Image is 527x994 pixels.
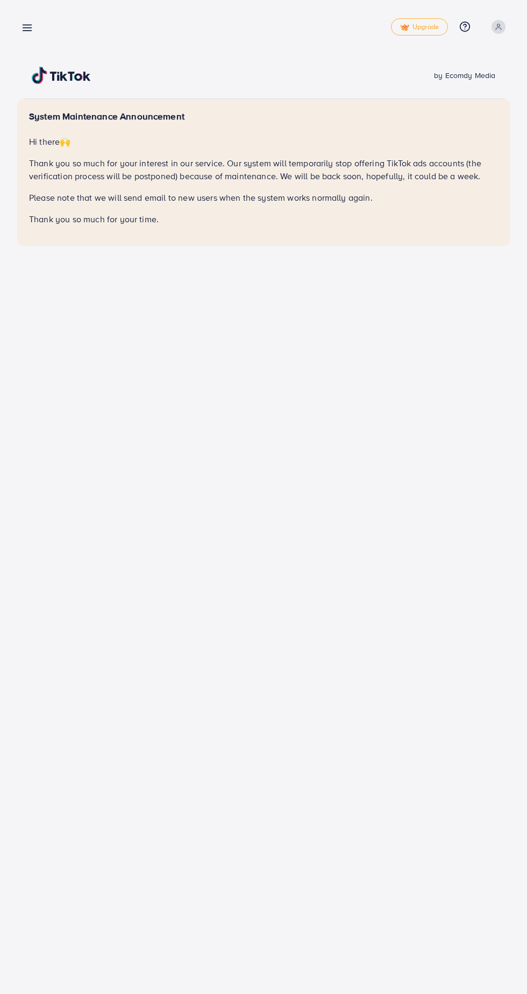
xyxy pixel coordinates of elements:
[29,213,498,225] p: Thank you so much for your time.
[60,136,70,147] span: 🙌
[29,191,498,204] p: Please note that we will send email to new users when the system works normally again.
[400,24,409,31] img: tick
[32,67,91,84] img: TikTok
[400,23,439,31] span: Upgrade
[29,111,498,122] h5: System Maintenance Announcement
[29,135,498,148] p: Hi there
[29,157,498,182] p: Thank you so much for your interest in our service. Our system will temporarily stop offering Tik...
[391,18,448,36] a: tickUpgrade
[434,70,495,81] span: by Ecomdy Media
